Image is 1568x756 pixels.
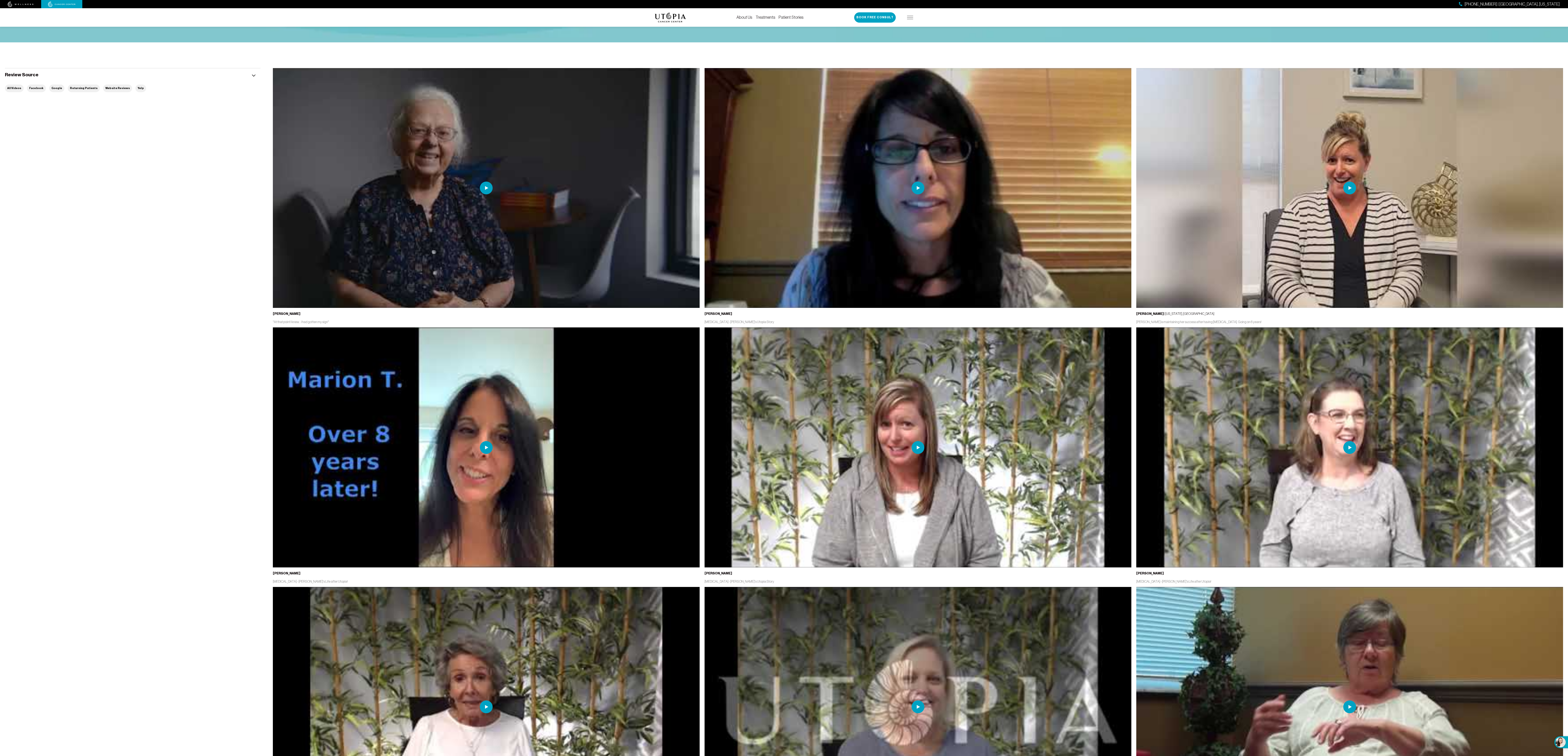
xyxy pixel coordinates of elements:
a: Treatments [756,15,775,20]
img: play icon [1343,441,1356,454]
button: Book Free Consult [854,12,896,23]
b: [PERSON_NAME] [705,312,732,316]
img: play icon [1343,700,1356,713]
img: icon-hamburger [907,16,913,19]
img: logo [655,13,686,22]
p: [MEDICAL_DATA] - [PERSON_NAME]'s Utopia Story [705,579,1131,584]
b: [PERSON_NAME] [1136,312,1164,316]
p: [PERSON_NAME] is maintaining her success after having [MEDICAL_DATA]. Going on 6 years! [1136,320,1563,324]
button: All Videos [5,85,24,92]
img: play icon [912,700,924,713]
a: [PHONE_NUMBER] | [GEOGRAPHIC_DATA], [US_STATE] [1459,1,1560,7]
button: Website Reviews [103,85,132,92]
button: Google [49,85,65,92]
button: Facebook [27,85,46,92]
img: thumbnail [273,327,700,567]
b: [PERSON_NAME] [273,312,300,316]
b: [PERSON_NAME] [1136,571,1164,575]
a: Patient Stories [779,15,804,20]
img: play icon [480,700,493,713]
img: icon [252,74,256,77]
img: thumbnail [1136,68,1563,308]
p: [MEDICAL_DATA] - [PERSON_NAME]'s Life after Utopia! [273,579,700,584]
img: play icon [480,441,493,454]
span: [PHONE_NUMBER] | [GEOGRAPHIC_DATA], [US_STATE] [1464,1,1560,7]
img: thumbnail [1136,327,1563,567]
a: About Us [736,15,752,20]
button: Returning Patients [68,85,100,92]
p: "At that point I knew... I had gotten my sign" [273,320,700,324]
b: [PERSON_NAME] [705,571,732,575]
img: cancer center [48,1,76,7]
img: play icon [912,182,924,194]
p: [MEDICAL_DATA] - [PERSON_NAME]'s Utopia Story [705,320,1131,324]
button: Yelp [135,85,146,92]
p: [MEDICAL_DATA] - [PERSON_NAME]'s Life after Utopia! [1136,579,1563,584]
img: play icon [480,182,493,194]
span: | [US_STATE], [GEOGRAPHIC_DATA] [1136,312,1214,315]
img: play icon [1343,182,1356,194]
img: wellness [8,1,34,7]
img: thumbnail [705,327,1131,567]
img: play icon [912,441,924,454]
h5: Review Source [5,72,38,78]
img: thumbnail [705,68,1131,308]
img: thumbnail [273,68,700,308]
b: [PERSON_NAME] [273,571,300,575]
